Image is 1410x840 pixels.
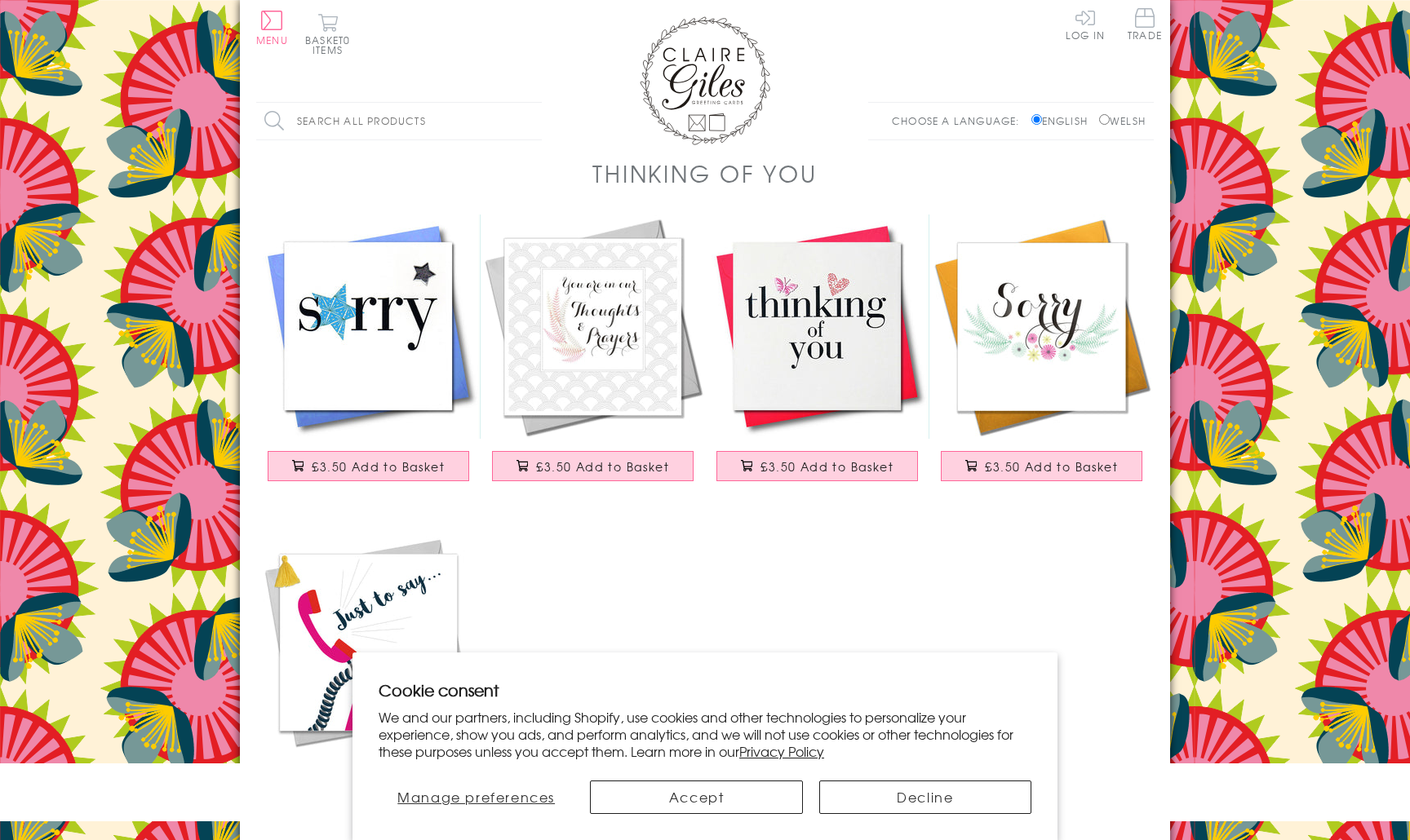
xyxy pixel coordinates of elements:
[256,11,288,45] button: Menu
[929,214,1154,497] a: Sympathy, Sorry, Thinking of you Card, Flowers, Sorry £3.50 Add to Basket
[819,780,1031,814] button: Decline
[705,214,929,439] img: Sympathy, Sorry, Thinking of you Card, Heart, fabric butterfly Embellished
[892,113,1028,128] p: Choose a language:
[492,451,694,481] button: £3.50 Add to Basket
[312,458,445,475] span: £3.50 Add to Basket
[256,530,481,813] a: General Card Card, Telephone, Just to Say, Embellished with a colourful tassel £3.75 Add to Basket
[1031,113,1096,128] label: English
[481,214,705,497] a: Sympathy, Sorry, Thinking of you Card, Fern Flowers, Thoughts & Prayers £3.50 Add to Basket
[481,214,705,439] img: Sympathy, Sorry, Thinking of you Card, Fern Flowers, Thoughts & Prayers
[313,33,350,57] span: 0 items
[1031,114,1042,125] input: English
[590,780,802,814] button: Accept
[760,458,893,475] span: £3.50 Add to Basket
[640,16,770,145] img: Claire Giles Greetings Cards
[739,741,824,761] a: Privacy Policy
[256,530,481,754] img: General Card Card, Telephone, Just to Say, Embellished with a colourful tassel
[256,214,481,497] a: Sympathy, Sorry, Thinking of you Card, Blue Star, Embellished with a padded star £3.50 Add to Basket
[1066,8,1105,40] a: Log In
[1099,113,1146,128] label: Welsh
[941,451,1143,481] button: £3.50 Add to Basket
[256,103,542,139] input: Search all products
[256,33,288,47] span: Menu
[705,214,929,497] a: Sympathy, Sorry, Thinking of you Card, Heart, fabric butterfly Embellished £3.50 Add to Basket
[379,709,1031,759] p: We and our partners, including Shopify, use cookies and other technologies to personalize your ex...
[1128,8,1162,43] a: Trade
[1099,114,1110,125] input: Welsh
[1128,8,1162,40] span: Trade
[397,787,555,807] span: Manage preferences
[525,103,542,139] input: Search
[305,13,350,55] button: Basket0 items
[379,780,574,814] button: Manage preferences
[536,458,669,475] span: £3.50 Add to Basket
[379,679,1031,701] h2: Cookie consent
[256,214,481,439] img: Sympathy, Sorry, Thinking of you Card, Blue Star, Embellished with a padded star
[716,451,919,481] button: £3.50 Add to Basket
[929,214,1154,439] img: Sympathy, Sorry, Thinking of you Card, Flowers, Sorry
[268,451,470,481] button: £3.50 Add to Basket
[985,458,1118,475] span: £3.50 Add to Basket
[592,157,817,190] h1: Thinking of You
